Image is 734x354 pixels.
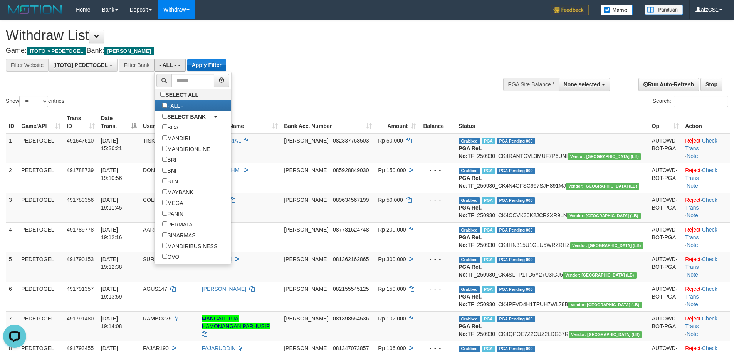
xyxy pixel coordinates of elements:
[162,211,167,216] input: PANIN
[162,168,167,173] input: BNI
[67,286,94,292] span: 491791357
[67,256,94,262] span: 491790153
[685,167,717,181] a: Check Trans
[459,138,480,144] span: Grabbed
[459,316,480,322] span: Grabbed
[649,111,682,133] th: Op: activate to sort column ascending
[162,178,167,183] input: BTN
[649,311,682,341] td: AUTOWD-BOT-PGA
[6,111,18,133] th: ID
[159,62,176,68] span: - ALL -
[284,256,328,262] span: [PERSON_NAME]
[378,256,406,262] span: Rp 300.000
[202,345,236,351] a: FAJARUDDIN
[422,344,452,352] div: - - -
[6,96,64,107] label: Show entries
[155,197,191,208] label: MEGA
[167,114,206,120] b: SELECT BANK
[422,315,452,322] div: - - -
[284,315,328,322] span: [PERSON_NAME]
[155,111,231,122] a: SELECT BANK
[682,163,730,193] td: · ·
[685,226,700,233] a: Reject
[497,286,535,293] span: PGA Pending
[497,227,535,233] span: PGA Pending
[649,222,682,252] td: AUTOWD-BOT-PGA
[645,5,683,15] img: panduan.png
[378,315,406,322] span: Rp 102.000
[422,255,452,263] div: - - -
[101,138,122,151] span: [DATE] 15:36:21
[6,133,18,163] td: 1
[155,100,191,111] label: - ALL -
[497,257,535,263] span: PGA Pending
[378,345,406,351] span: Rp 106.000
[3,3,26,26] button: Open LiveChat chat widget
[455,133,649,163] td: TF_250930_CK4RANTGVL3MUF7P6UNI
[419,111,455,133] th: Balance
[564,81,600,87] span: None selected
[18,252,64,282] td: PEDETOGEL
[687,242,698,248] a: Note
[570,242,643,249] span: Vendor URL: https://dashboard.q2checkout.com/secure
[162,124,167,129] input: BCA
[455,222,649,252] td: TF_250930_CK4HN315U1GLU5WRZRHZ
[119,59,154,72] div: Filter Bank
[281,111,375,133] th: Bank Acc. Number: activate to sort column ascending
[685,256,700,262] a: Reject
[6,28,482,43] h1: Withdraw List
[48,59,117,72] button: [ITOTO] PEDETOGEL
[455,311,649,341] td: TF_250930_CK4QPOE7Z2CUZ2LDG37R
[682,282,730,311] td: · ·
[685,197,700,203] a: Reject
[497,197,535,204] span: PGA Pending
[378,226,406,233] span: Rp 200.000
[682,133,730,163] td: · ·
[685,138,717,151] a: Check Trans
[685,315,700,322] a: Reject
[18,282,64,311] td: PEDETOGEL
[422,226,452,233] div: - - -
[687,272,698,278] a: Note
[333,197,369,203] span: Copy 089634567199 to clipboard
[378,167,406,173] span: Rp 150.000
[284,286,328,292] span: [PERSON_NAME]
[18,222,64,252] td: PEDETOGEL
[378,138,403,144] span: Rp 50.000
[559,78,610,91] button: None selected
[27,47,86,55] span: ITOTO > PEDETOGEL
[101,167,122,181] span: [DATE] 19:10:56
[375,111,419,133] th: Amount: activate to sort column ascending
[455,252,649,282] td: TF_250930_CK4SLFP1TD6Y27U3ICJ5
[638,78,699,91] a: Run Auto-Refresh
[497,138,535,144] span: PGA Pending
[6,282,18,311] td: 6
[155,176,186,186] label: BTN
[333,167,369,173] span: Copy 085928849030 to clipboard
[162,254,167,259] input: OVO
[155,154,184,165] label: BRI
[155,133,198,143] label: MANDIRI
[155,208,191,219] label: PANIN
[459,205,482,218] b: PGA Ref. No:
[551,5,589,15] img: Feedback.jpg
[19,96,48,107] select: Showentries
[674,96,728,107] input: Search:
[155,262,193,273] label: GOPAY
[459,323,482,337] b: PGA Ref. No:
[685,286,717,300] a: Check Trans
[67,345,94,351] span: 491793455
[6,193,18,222] td: 3
[685,197,717,211] a: Check Trans
[155,165,184,176] label: BNI
[101,286,122,300] span: [DATE] 19:13:59
[162,243,167,248] input: MANDIRIBUSINESS
[687,331,698,337] a: Note
[162,200,167,205] input: MEGA
[459,264,482,278] b: PGA Ref. No:
[162,135,167,140] input: MANDIRI
[482,138,495,144] span: Marked by afzCS1
[503,78,559,91] div: PGA Site Balance /
[67,226,94,233] span: 491789778
[187,59,226,71] button: Apply Filter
